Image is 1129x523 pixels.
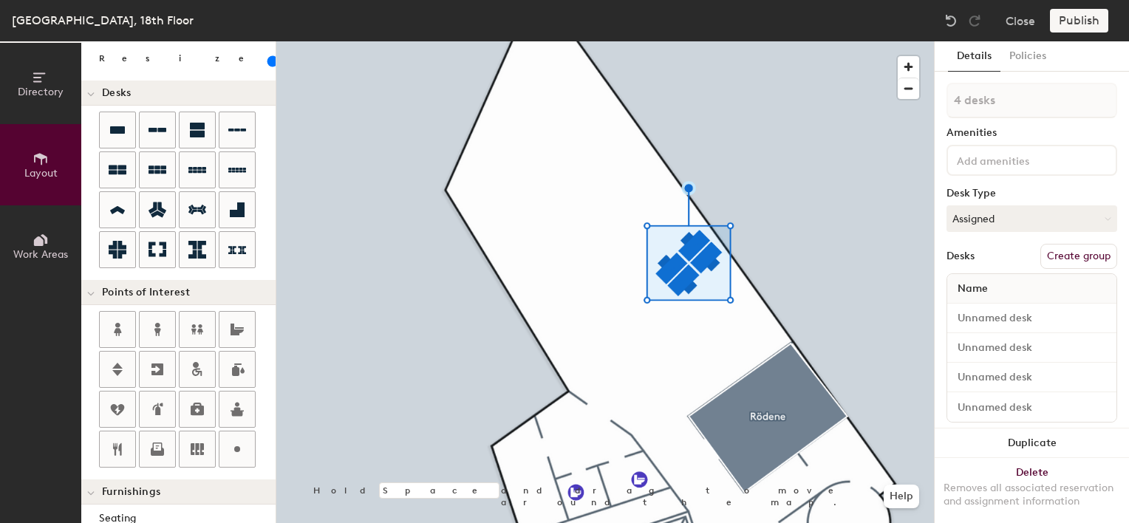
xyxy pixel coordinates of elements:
input: Add amenities [954,151,1087,168]
div: Amenities [946,127,1117,139]
button: Assigned [946,205,1117,232]
span: Directory [18,86,64,98]
button: DeleteRemoves all associated reservation and assignment information [935,458,1129,523]
div: Desk Type [946,188,1117,199]
input: Unnamed desk [950,397,1113,417]
div: Desks [946,250,975,262]
button: Details [948,41,1000,72]
span: Work Areas [13,248,68,261]
div: [GEOGRAPHIC_DATA], 18th Floor [12,11,194,30]
button: Close [1006,9,1035,33]
span: Desks [102,87,131,99]
span: Name [950,276,995,302]
input: Unnamed desk [950,338,1113,358]
button: Duplicate [935,428,1129,458]
span: Furnishings [102,486,160,498]
span: Layout [24,167,58,180]
button: Create group [1040,244,1117,269]
button: Help [884,485,919,508]
input: Unnamed desk [950,367,1113,388]
div: Resize [99,52,262,64]
span: Points of Interest [102,287,190,298]
button: Policies [1000,41,1055,72]
img: Undo [944,13,958,28]
div: Removes all associated reservation and assignment information [944,482,1120,508]
input: Unnamed desk [950,308,1113,329]
img: Redo [967,13,982,28]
